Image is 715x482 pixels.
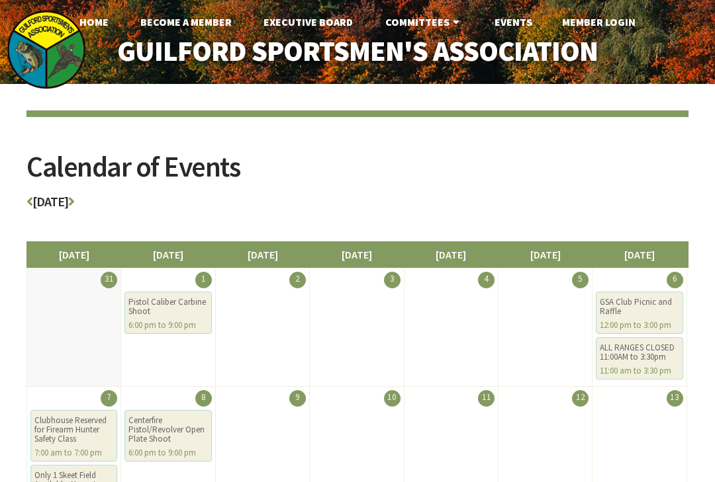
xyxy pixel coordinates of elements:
a: Committees [375,9,473,35]
div: 6:00 pm to 9:00 pm [128,321,207,330]
div: Centerfire Pistol/Revolver Open Plate Shoot [128,416,207,444]
div: 12 [572,390,589,407]
div: 8 [195,390,212,407]
div: 2 [289,272,306,288]
li: [DATE] [215,241,310,268]
li: [DATE] [404,241,499,268]
div: 9 [289,390,306,407]
li: [DATE] [592,241,687,268]
li: [DATE] [120,241,215,268]
div: Pistol Caliber Carbine Shoot [128,298,207,316]
div: 12:00 pm to 3:00 pm [600,321,679,330]
div: 5 [572,272,589,288]
div: 31 [101,272,117,288]
a: Home [69,9,119,35]
div: 11:00 am to 3:30 pm [600,366,679,376]
div: Clubhouse Reserved for Firearm Hunter Safety Class [34,416,113,444]
div: 6:00 pm to 9:00 pm [128,448,207,458]
div: 3 [384,272,401,288]
a: Events [484,9,543,35]
li: [DATE] [26,241,121,268]
div: GSA Club Picnic and Raffle [600,298,679,316]
div: 7:00 am to 7:00 pm [34,448,113,458]
li: [DATE] [309,241,404,268]
div: 13 [667,390,683,407]
img: logo_sm.png [7,10,86,89]
h3: [DATE] [26,195,689,215]
li: [DATE] [498,241,593,268]
div: ALL RANGES CLOSED 11:00AM to 3:30pm [600,343,679,362]
div: 7 [101,390,117,407]
a: Guilford Sportsmen's Association [93,26,622,75]
div: 4 [478,272,495,288]
div: 6 [667,272,683,288]
div: 11 [478,390,495,407]
a: Become A Member [130,9,242,35]
a: Member Login [551,9,646,35]
div: 10 [384,390,401,407]
a: Executive Board [253,9,363,35]
h2: Calendar of Events [26,152,689,195]
div: 1 [195,272,212,288]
